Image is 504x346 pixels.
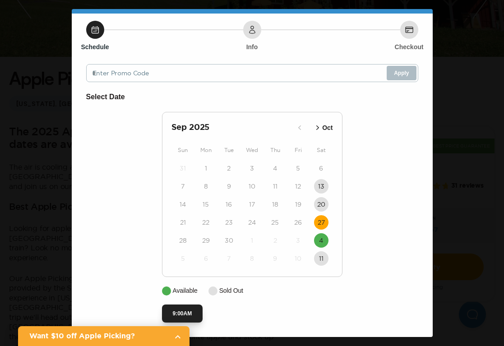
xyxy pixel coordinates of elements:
time: 27 [318,218,325,227]
button: 24 [245,215,259,230]
button: 10 [291,251,305,266]
button: 18 [268,197,282,212]
button: 21 [176,215,190,230]
time: 11 [319,254,324,263]
button: 7 [176,179,190,194]
time: 21 [180,218,186,227]
button: 8 [245,251,259,266]
time: 30 [225,236,233,245]
time: 4 [319,236,323,245]
button: 3 [245,161,259,175]
button: 2 [268,233,282,248]
button: 11 [268,179,282,194]
button: 23 [222,215,236,230]
button: 12 [291,179,305,194]
time: 7 [227,254,231,263]
time: 3 [296,236,300,245]
h2: Want $10 off Apple Picking? [29,331,167,341]
time: 1 [251,236,253,245]
time: 8 [204,182,208,191]
time: 31 [180,164,186,173]
time: 20 [317,200,325,209]
time: 14 [180,200,186,209]
button: 20 [314,197,328,212]
time: 12 [295,182,301,191]
button: 27 [314,215,328,230]
time: 8 [250,254,254,263]
h6: Checkout [395,42,424,51]
button: 13 [314,179,328,194]
time: 6 [319,164,323,173]
button: 22 [199,215,213,230]
time: 16 [226,200,232,209]
time: 13 [318,182,324,191]
button: 14 [176,197,190,212]
button: 10 [245,179,259,194]
div: Sun [171,145,194,156]
time: 5 [181,254,185,263]
time: 9 [227,182,231,191]
time: 23 [225,218,233,227]
button: 1 [245,233,259,248]
h6: Schedule [81,42,109,51]
button: Oct [310,120,335,135]
p: Available [173,286,198,295]
button: 25 [268,215,282,230]
time: 10 [295,254,301,263]
button: 1 [199,161,213,175]
button: 6 [199,251,213,266]
button: 4 [268,161,282,175]
h6: Select Date [86,91,418,103]
button: 15 [199,197,213,212]
button: 29 [199,233,213,248]
time: 2 [227,164,231,173]
button: 7 [222,251,236,266]
time: 3 [250,164,254,173]
p: Oct [322,123,333,133]
time: 2 [273,236,277,245]
button: 9 [222,179,236,194]
time: 25 [271,218,279,227]
time: 7 [181,182,185,191]
a: Want $10 off Apple Picking? [18,326,190,346]
button: 9 [268,251,282,266]
time: 22 [202,218,209,227]
time: 5 [296,164,300,173]
time: 11 [273,182,277,191]
button: 11 [314,251,328,266]
button: 9:00AM [162,304,203,323]
div: Mon [194,145,217,156]
time: 10 [249,182,255,191]
button: 5 [176,251,190,266]
button: 4 [314,233,328,248]
div: Wed [240,145,264,156]
time: 4 [273,164,277,173]
time: 17 [249,200,255,209]
button: 31 [176,161,190,175]
button: 16 [222,197,236,212]
button: 6 [314,161,328,175]
h2: Sep 2025 [171,121,293,134]
time: 9 [273,254,277,263]
time: 15 [203,200,209,209]
div: Thu [264,145,287,156]
h6: Info [246,42,258,51]
button: 26 [291,215,305,230]
button: 28 [176,233,190,248]
button: 30 [222,233,236,248]
div: Fri [287,145,310,156]
button: 8 [199,179,213,194]
button: 5 [291,161,305,175]
time: 29 [202,236,210,245]
time: 6 [204,254,208,263]
button: 19 [291,197,305,212]
time: 28 [179,236,187,245]
time: 19 [295,200,301,209]
button: 3 [291,233,305,248]
p: Sold Out [219,286,243,295]
time: 18 [272,200,278,209]
time: 1 [205,164,207,173]
button: 2 [222,161,236,175]
div: Sat [310,145,333,156]
time: 24 [248,218,256,227]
